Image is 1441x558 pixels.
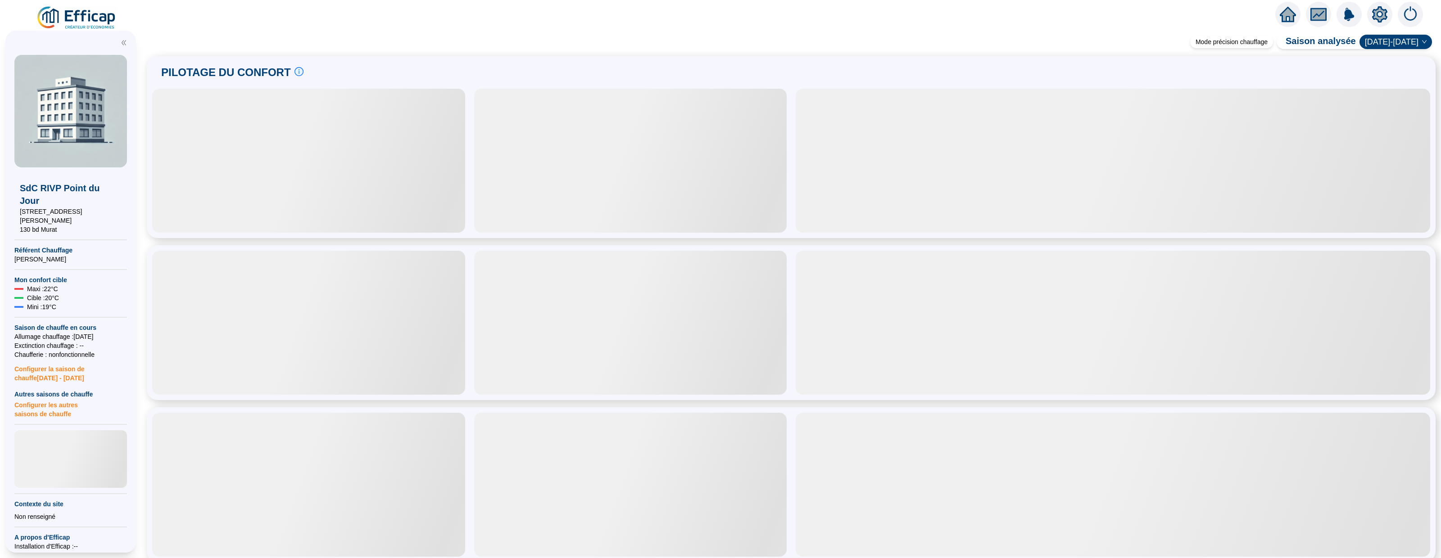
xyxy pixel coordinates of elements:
[20,207,122,225] span: [STREET_ADDRESS][PERSON_NAME]
[27,293,59,302] span: Cible : 20 °C
[1372,6,1388,22] span: setting
[121,40,127,46] span: double-left
[14,512,127,521] div: Non renseigné
[1280,6,1296,22] span: home
[1310,6,1327,22] span: fund
[14,399,127,418] span: Configurer les autres saisons de chauffe
[14,499,127,508] span: Contexte du site
[1190,36,1273,48] div: Mode précision chauffage
[20,225,122,234] span: 130 bd Murat
[14,275,127,284] span: Mon confort cible
[14,255,127,264] span: [PERSON_NAME]
[27,302,56,311] span: Mini : 19 °C
[36,5,118,31] img: efficap energie logo
[1422,39,1427,45] span: down
[1398,2,1423,27] img: alerts
[14,542,127,551] span: Installation d'Efficap : --
[14,332,127,341] span: Allumage chauffage : [DATE]
[14,390,127,399] span: Autres saisons de chauffe
[1365,35,1427,49] span: 2024-2025
[20,182,122,207] span: SdC RIVP Point du Jour
[14,350,127,359] span: Chaufferie : non fonctionnelle
[14,533,127,542] span: A propos d'Efficap
[14,359,127,382] span: Configurer la saison de chauffe [DATE] - [DATE]
[1277,35,1356,49] span: Saison analysée
[14,341,127,350] span: Exctinction chauffage : --
[1337,2,1362,27] img: alerts
[14,246,127,255] span: Référent Chauffage
[27,284,58,293] span: Maxi : 22 °C
[161,65,291,80] span: PILOTAGE DU CONFORT
[295,67,304,76] span: info-circle
[14,323,127,332] span: Saison de chauffe en cours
